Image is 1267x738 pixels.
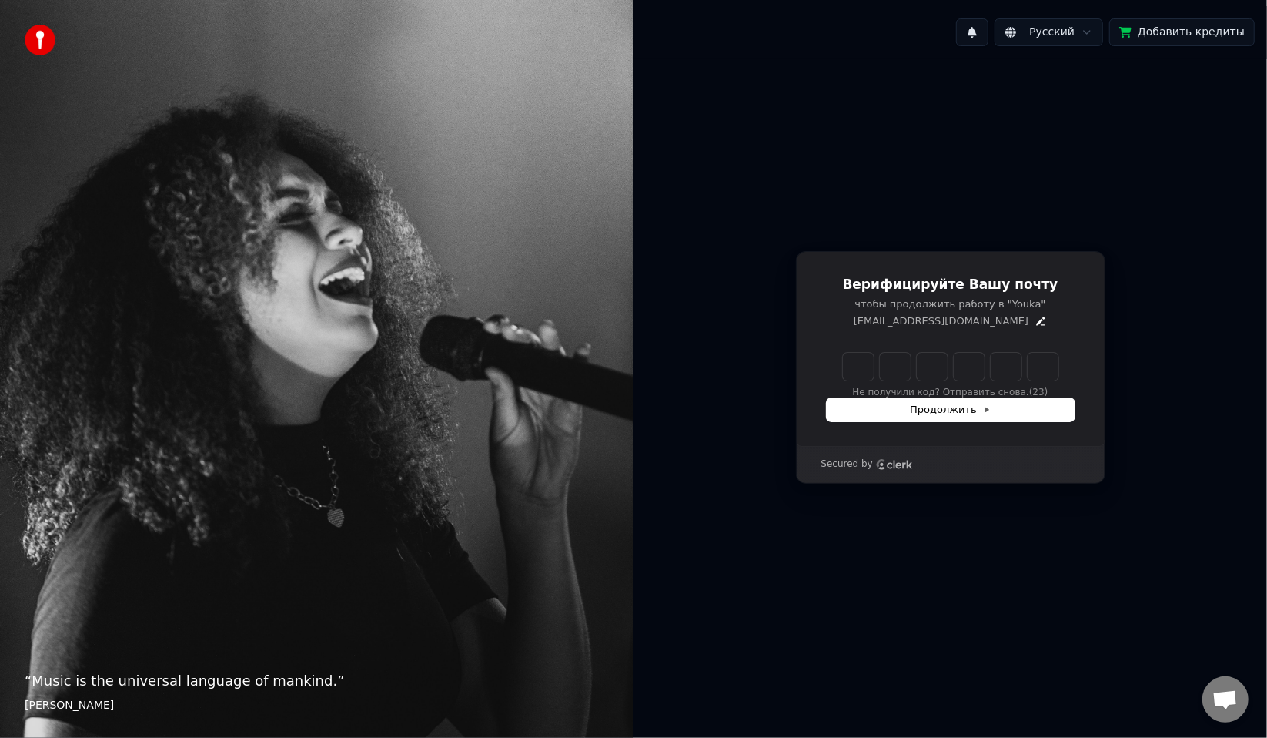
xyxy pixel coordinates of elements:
[827,276,1075,294] h1: Верифицируйте Вашу почту
[876,459,913,470] a: Clerk logo
[1035,315,1047,327] button: Edit
[843,353,1089,381] input: Enter verification code
[25,25,55,55] img: youka
[821,458,873,471] p: Secured by
[1202,676,1249,723] div: Открытый чат
[25,698,609,713] footer: [PERSON_NAME]
[827,398,1075,421] button: Продолжить
[1109,18,1255,46] button: Добавить кредиты
[910,403,991,417] span: Продолжить
[827,297,1075,311] p: чтобы продолжить работу в "Youka"
[25,670,609,692] p: “ Music is the universal language of mankind. ”
[854,314,1028,328] p: [EMAIL_ADDRESS][DOMAIN_NAME]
